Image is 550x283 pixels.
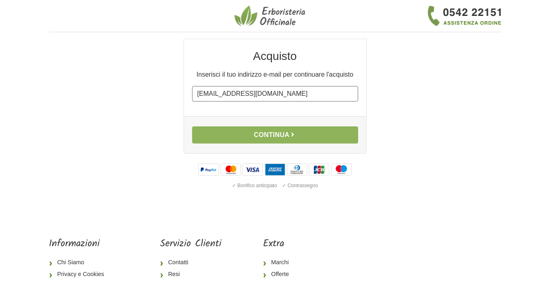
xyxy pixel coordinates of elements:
[49,256,118,269] a: Chi Siamo
[263,256,317,269] a: Marchi
[192,86,358,102] input: Il tuo indirizzo e-mail
[263,238,317,250] h5: Extra
[192,126,358,144] button: Continua
[230,180,279,191] div: ✓ Bonifico anticipato
[49,268,118,281] a: Privacy e Cookies
[160,268,221,281] a: Resi
[160,238,221,250] h5: Servizio Clienti
[49,238,118,250] h5: Informazioni
[358,238,501,267] iframe: fb:page Facebook Social Plugin
[280,180,320,191] div: ✓ Contrassegno
[234,5,308,27] img: Erboristeria Officinale
[263,268,317,281] a: Offerte
[192,49,358,63] h2: Acquisto
[192,70,358,80] p: Inserisci il tuo indirizzo e-mail per continuare l'acquisto
[160,256,221,269] a: Contatti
